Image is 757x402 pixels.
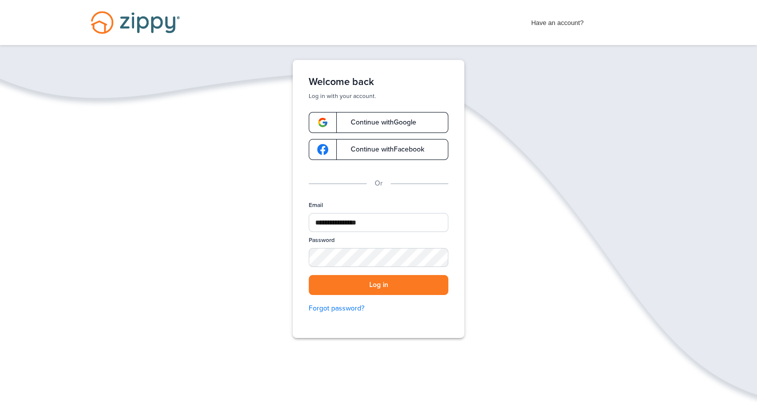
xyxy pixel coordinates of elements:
img: google-logo [317,117,328,128]
span: Have an account? [531,12,584,28]
a: Forgot password? [309,303,448,314]
button: Log in [309,275,448,295]
input: Password [309,248,448,267]
img: google-logo [317,144,328,155]
a: google-logoContinue withGoogle [309,112,448,133]
a: google-logoContinue withFacebook [309,139,448,160]
p: Or [375,178,383,189]
span: Continue with Facebook [341,146,424,153]
input: Email [309,213,448,232]
span: Continue with Google [341,119,416,126]
h1: Welcome back [309,76,448,88]
p: Log in with your account. [309,92,448,100]
label: Password [309,236,335,244]
label: Email [309,201,323,209]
